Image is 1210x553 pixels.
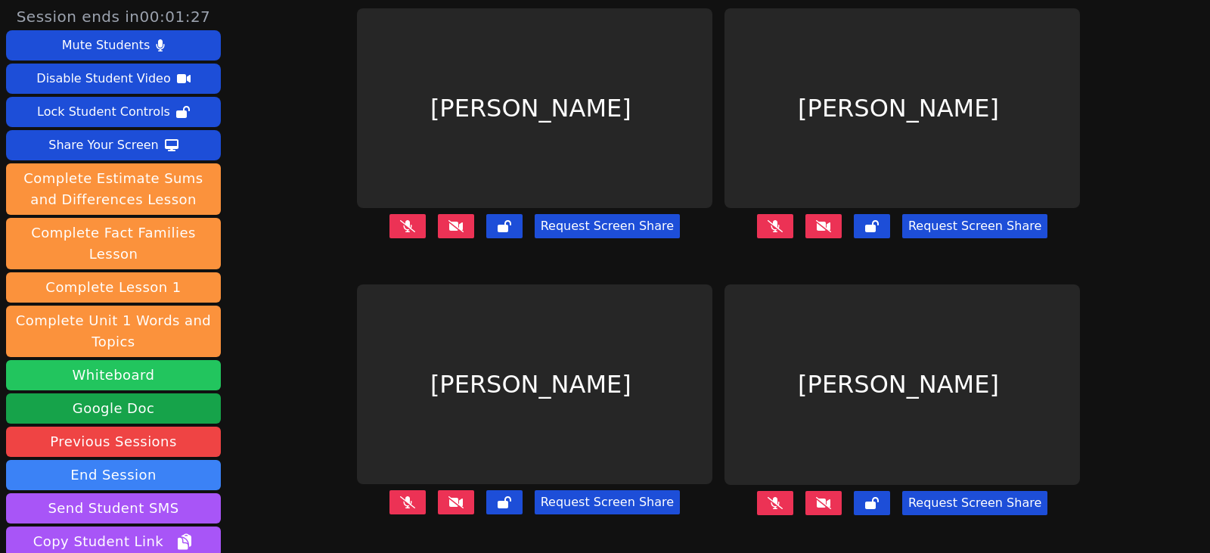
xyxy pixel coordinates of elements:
div: Mute Students [62,33,150,57]
button: Request Screen Share [535,214,680,238]
button: Send Student SMS [6,493,221,523]
a: Google Doc [6,393,221,424]
div: [PERSON_NAME] [357,8,712,208]
time: 00:01:27 [140,8,211,26]
button: Complete Fact Families Lesson [6,218,221,269]
span: Copy Student Link [33,531,194,552]
button: Lock Student Controls [6,97,221,127]
a: Previous Sessions [6,427,221,457]
div: [PERSON_NAME] [724,284,1080,485]
div: [PERSON_NAME] [357,284,712,484]
div: Share Your Screen [48,133,159,157]
div: Disable Student Video [36,67,170,91]
button: Disable Student Video [6,64,221,94]
button: Request Screen Share [902,214,1047,238]
span: Session ends in [17,6,211,27]
div: [PERSON_NAME] [724,8,1080,209]
button: Complete Lesson 1 [6,272,221,303]
button: Share Your Screen [6,130,221,160]
button: Complete Unit 1 Words and Topics [6,306,221,357]
button: Whiteboard [6,360,221,390]
div: Lock Student Controls [37,100,170,124]
button: Request Screen Share [902,491,1047,515]
button: Request Screen Share [535,490,680,514]
button: Mute Students [6,30,221,61]
button: End Session [6,460,221,490]
button: Complete Estimate Sums and Differences Lesson [6,163,221,215]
